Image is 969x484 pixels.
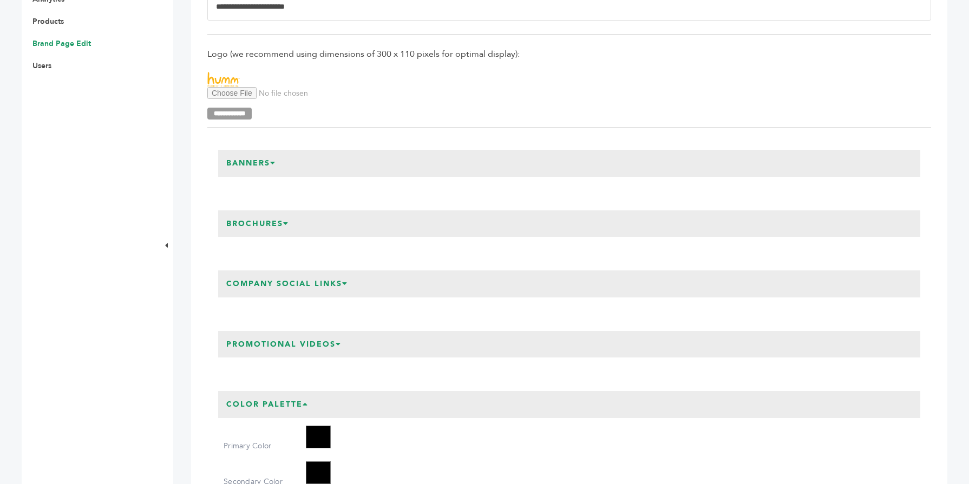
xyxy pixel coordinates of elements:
[32,16,64,26] a: Products
[218,270,356,297] h3: Company Social Links
[32,61,51,71] a: Users
[218,331,350,358] h3: Promotional Videos
[207,72,240,87] img: Humm Kombucha
[224,441,299,452] label: Primary Color
[218,150,284,177] h3: Banners
[218,210,297,237] h3: Brochures
[218,391,317,418] h3: Color Palette
[207,48,931,60] span: Logo (we recommend using dimensions of 300 x 110 pixels for optimal display):
[32,38,91,49] a: Brand Page Edit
